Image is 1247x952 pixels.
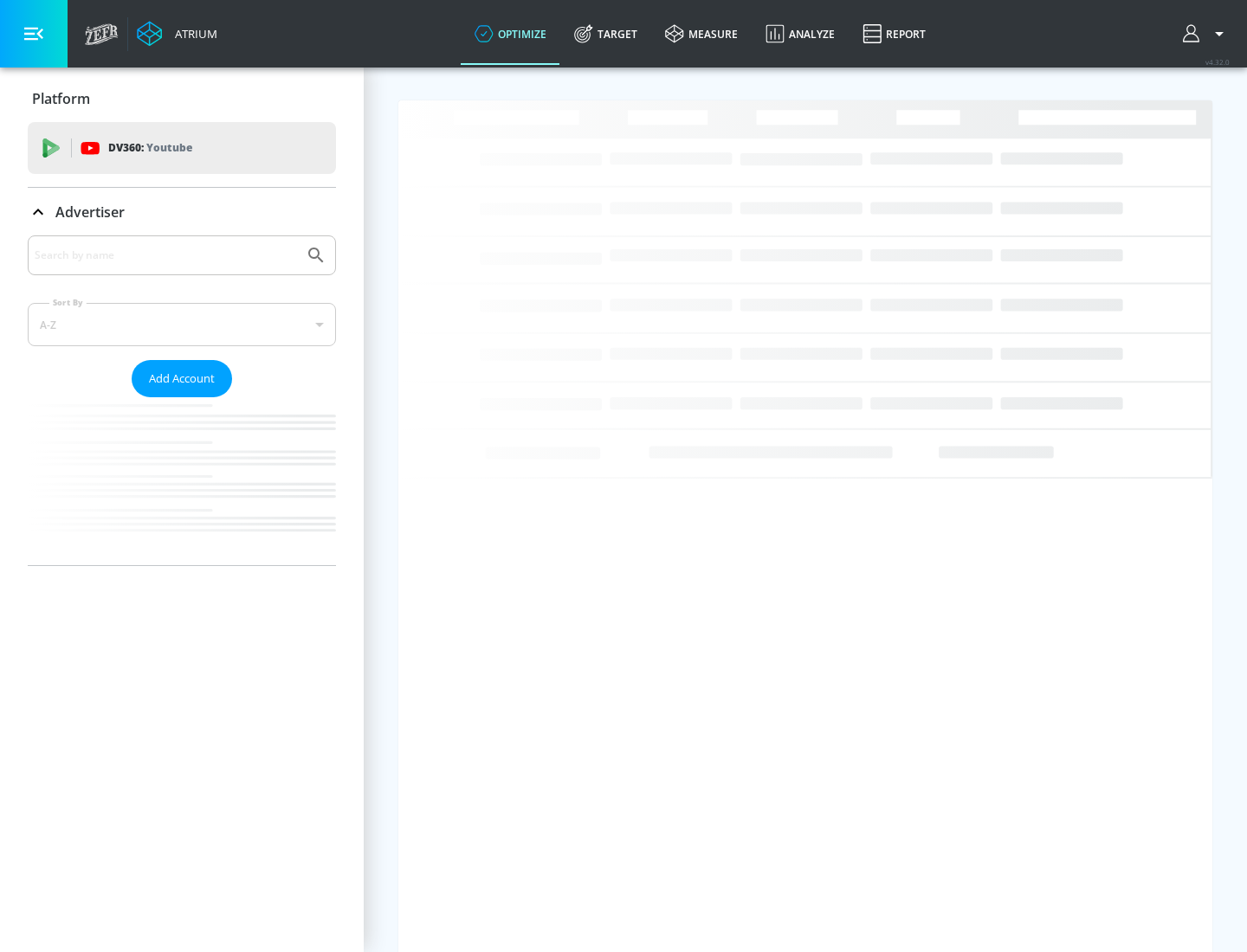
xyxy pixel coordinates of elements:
a: Target [560,3,651,65]
p: Advertiser [55,203,125,222]
span: v 4.32.0 [1205,57,1230,67]
p: Platform [32,89,90,108]
a: Atrium [137,21,217,47]
a: Analyze [752,3,849,65]
a: Report [849,3,940,65]
div: Atrium [168,26,217,42]
p: Youtube [146,138,192,157]
a: optimize [461,3,560,65]
div: Platform [28,74,336,123]
a: measure [651,3,752,65]
div: Advertiser [28,235,336,565]
label: Sort By [49,297,87,308]
div: DV360: Youtube [28,122,336,174]
div: Advertiser [28,188,336,236]
span: Add Account [149,369,215,389]
button: Add Account [132,360,232,397]
p: DV360: [108,138,192,158]
nav: list of Advertiser [28,397,336,565]
input: Search by name [35,244,297,267]
div: A-Z [28,303,336,346]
